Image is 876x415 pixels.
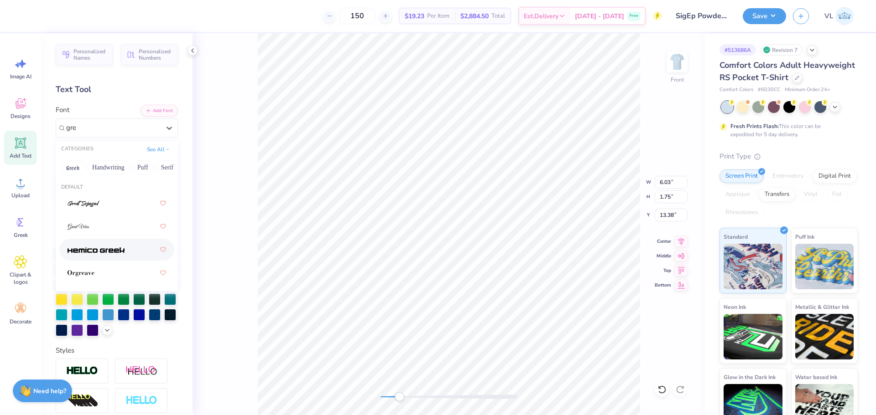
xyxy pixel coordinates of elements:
[766,169,810,183] div: Embroidery
[121,44,178,65] button: Personalized Numbers
[405,11,424,21] span: $19.23
[10,152,31,159] span: Add Text
[730,123,779,130] strong: Fresh Prints Flash:
[61,145,94,153] div: CATEGORIES
[14,231,28,239] span: Greek
[795,372,837,382] span: Water based Ink
[56,44,113,65] button: Personalized Names
[125,395,157,406] img: Negative Space
[68,247,125,253] img: Hemico Greek
[68,270,94,277] img: Orgreave
[655,267,671,274] span: Top
[66,394,98,408] img: 3D Illusion
[10,73,31,80] span: Image AI
[758,86,780,94] span: # 6030CC
[56,184,178,191] div: Default
[87,160,130,175] button: Handwriting
[56,83,178,96] div: Text Tool
[835,7,854,25] img: Vincent Lloyd Laurel
[33,387,66,395] strong: Need help?
[720,206,764,220] div: Rhinestones
[11,192,30,199] span: Upload
[144,145,172,154] button: See All
[720,188,756,201] div: Applique
[139,48,172,61] span: Personalized Numbers
[785,86,830,94] span: Minimum Order: 24 +
[813,169,857,183] div: Digital Print
[820,7,858,25] a: VL
[668,53,686,71] img: Front
[10,318,31,325] span: Decorate
[795,232,814,241] span: Puff Ink
[798,188,824,201] div: Vinyl
[655,252,671,260] span: Middle
[724,372,776,382] span: Glow in the Dark Ink
[795,244,854,289] img: Puff Ink
[630,13,638,19] span: Free
[5,271,36,286] span: Clipart & logos
[524,11,558,21] span: Est. Delivery
[61,160,84,175] button: Greek
[68,224,89,230] img: Great Vibes
[339,8,375,24] input: – –
[141,105,178,117] button: Add Font
[720,169,764,183] div: Screen Print
[125,365,157,377] img: Shadow
[56,105,69,115] label: Font
[720,151,858,162] div: Print Type
[761,44,803,56] div: Revision 7
[68,200,99,207] img: Great Sejagad
[743,8,786,24] button: Save
[73,48,107,61] span: Personalized Names
[156,160,178,175] button: Serif
[720,60,855,83] span: Comfort Colors Adult Heavyweight RS Pocket T-Shirt
[56,345,74,356] label: Styles
[132,160,153,175] button: Puff
[655,238,671,245] span: Center
[575,11,624,21] span: [DATE] - [DATE]
[720,86,753,94] span: Comfort Colors
[655,282,671,289] span: Bottom
[669,7,736,25] input: Untitled Design
[826,188,848,201] div: Foil
[671,76,684,84] div: Front
[395,392,404,401] div: Accessibility label
[795,302,849,312] span: Metallic & Glitter Ink
[720,44,756,56] div: # 513686A
[795,314,854,359] img: Metallic & Glitter Ink
[491,11,505,21] span: Total
[824,11,833,21] span: VL
[724,302,746,312] span: Neon Ink
[10,113,31,120] span: Designs
[427,11,449,21] span: Per Item
[759,188,795,201] div: Transfers
[66,366,98,376] img: Stroke
[730,122,843,138] div: This color can be expedited for 5 day delivery.
[460,11,489,21] span: $2,884.50
[724,244,782,289] img: Standard
[724,314,782,359] img: Neon Ink
[724,232,748,241] span: Standard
